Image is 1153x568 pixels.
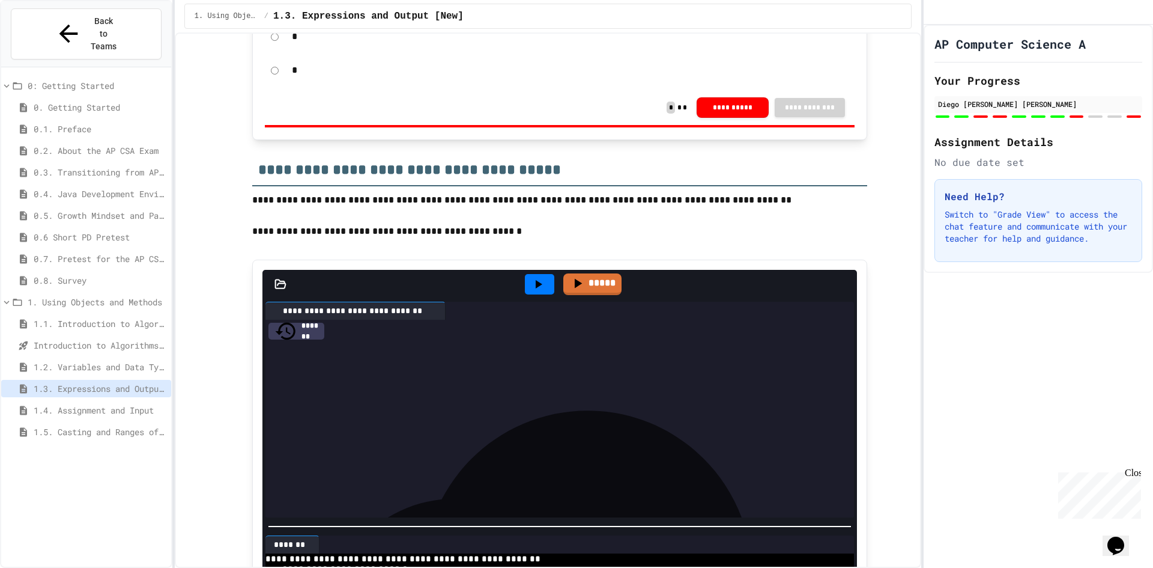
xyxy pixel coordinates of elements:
[34,144,166,157] span: 0.2. About the AP CSA Exam
[34,188,166,200] span: 0.4. Java Development Environments
[34,404,166,417] span: 1.4. Assignment and Input
[34,361,166,373] span: 1.2. Variables and Data Types
[934,72,1142,89] h2: Your Progress
[34,339,166,352] span: Introduction to Algorithms, Programming, and Compilers
[11,8,162,60] button: Back to Teams
[945,189,1132,204] h3: Need Help?
[195,11,259,21] span: 1. Using Objects and Methods
[5,5,83,76] div: Chat with us now!Close
[1103,520,1141,556] iframe: chat widget
[934,35,1086,52] h1: AP Computer Science A
[34,426,166,438] span: 1.5. Casting and Ranges of Values
[34,252,166,265] span: 0.7. Pretest for the AP CSA Exam
[945,209,1132,245] p: Switch to "Grade View" to access the chat feature and communicate with your teacher for help and ...
[34,274,166,287] span: 0.8. Survey
[89,15,118,53] span: Back to Teams
[938,99,1139,109] div: Diego [PERSON_NAME] [PERSON_NAME]
[34,209,166,222] span: 0.5. Growth Mindset and Pair Programming
[934,133,1142,150] h2: Assignment Details
[34,317,166,330] span: 1.1. Introduction to Algorithms, Programming, and Compilers
[264,11,268,21] span: /
[273,9,464,23] span: 1.3. Expressions and Output [New]
[1053,468,1141,519] iframe: chat widget
[34,166,166,179] span: 0.3. Transitioning from AP CSP to AP CSA
[28,79,166,92] span: 0: Getting Started
[934,155,1142,169] div: No due date set
[34,382,166,395] span: 1.3. Expressions and Output [New]
[34,231,166,243] span: 0.6 Short PD Pretest
[34,123,166,135] span: 0.1. Preface
[28,296,166,308] span: 1. Using Objects and Methods
[34,101,166,114] span: 0. Getting Started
